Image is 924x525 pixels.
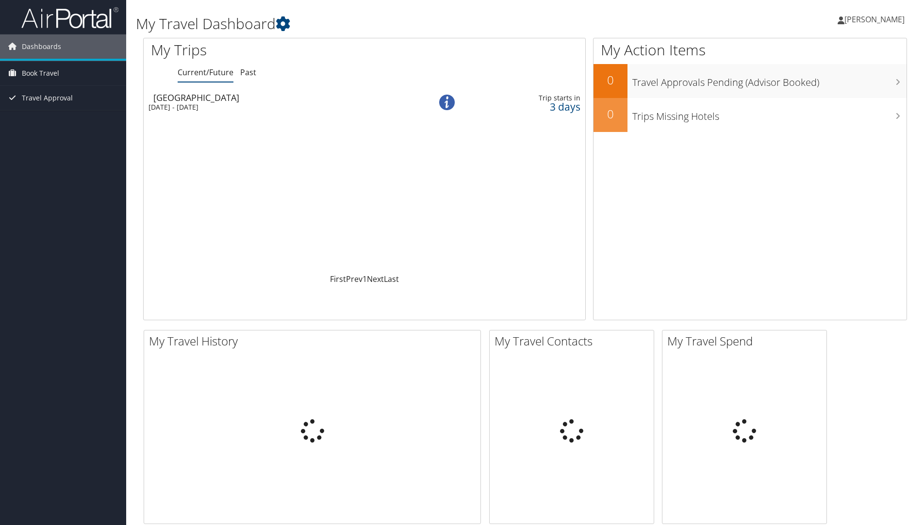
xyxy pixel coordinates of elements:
h1: My Action Items [594,40,907,60]
h3: Trips Missing Hotels [632,105,907,123]
h3: Travel Approvals Pending (Advisor Booked) [632,71,907,89]
div: [GEOGRAPHIC_DATA] [153,93,411,102]
a: Past [240,67,256,78]
span: Book Travel [22,61,59,85]
h2: 0 [594,106,627,122]
h2: My Travel History [149,333,480,349]
div: [DATE] - [DATE] [148,103,406,112]
a: Prev [346,274,363,284]
div: Trip starts in [484,94,580,102]
a: Last [384,274,399,284]
span: Travel Approval [22,86,73,110]
img: alert-flat-solid-info.png [439,95,455,110]
div: 3 days [484,102,580,111]
h2: 0 [594,72,627,88]
a: First [330,274,346,284]
h1: My Travel Dashboard [136,14,655,34]
a: [PERSON_NAME] [838,5,914,34]
a: 0Travel Approvals Pending (Advisor Booked) [594,64,907,98]
img: airportal-logo.png [21,6,118,29]
a: Next [367,274,384,284]
h2: My Travel Contacts [495,333,654,349]
span: [PERSON_NAME] [844,14,905,25]
h1: My Trips [151,40,394,60]
a: 1 [363,274,367,284]
a: Current/Future [178,67,233,78]
a: 0Trips Missing Hotels [594,98,907,132]
h2: My Travel Spend [667,333,826,349]
span: Dashboards [22,34,61,59]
